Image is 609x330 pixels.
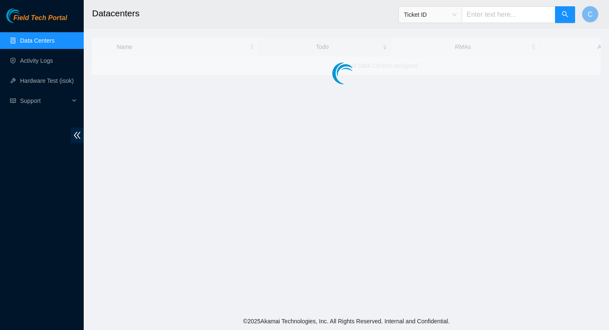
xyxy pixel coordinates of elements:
span: search [562,11,568,19]
a: Hardware Test (isok) [20,77,74,84]
span: C [588,9,593,20]
a: Activity Logs [20,57,53,64]
span: read [10,98,16,104]
span: double-left [71,128,84,143]
button: search [555,6,575,23]
a: Akamai TechnologiesField Tech Portal [6,15,67,26]
img: Akamai Technologies [6,8,42,23]
span: Support [20,92,69,109]
input: Enter text here... [462,6,555,23]
span: Ticket ID [404,8,457,21]
button: C [582,6,599,23]
span: Field Tech Portal [13,14,67,22]
a: Data Centers [20,37,54,44]
footer: © 2025 Akamai Technologies, Inc. All Rights Reserved. Internal and Confidential. [84,312,609,330]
